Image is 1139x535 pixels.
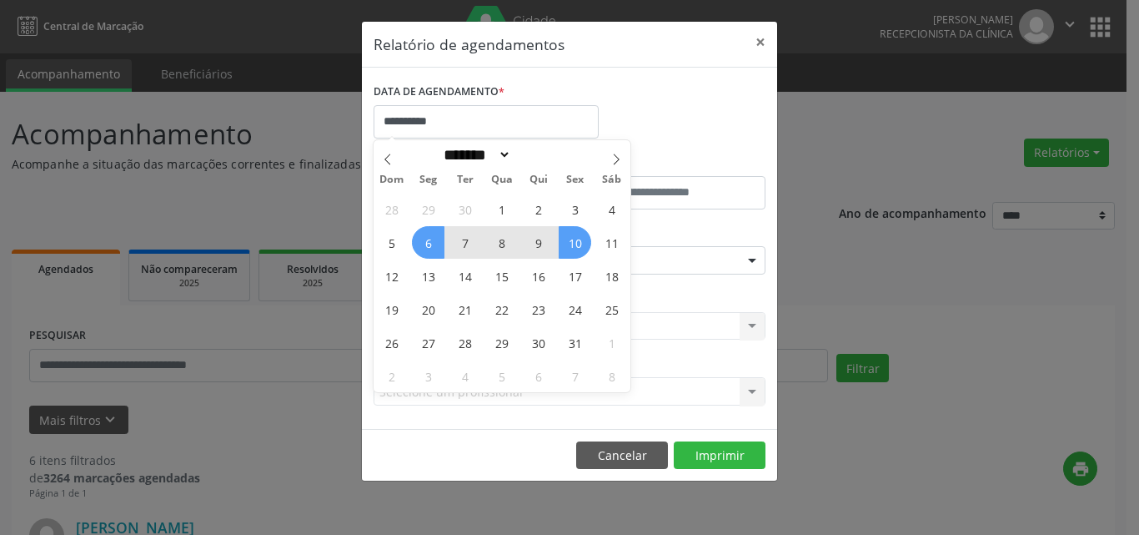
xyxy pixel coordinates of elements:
span: Seg [410,174,447,185]
button: Cancelar [576,442,668,470]
span: Outubro 29, 2025 [485,326,518,359]
span: Outubro 9, 2025 [522,226,554,259]
input: Year [511,146,566,164]
span: Setembro 30, 2025 [449,193,481,225]
span: Qui [520,174,557,185]
span: Outubro 6, 2025 [412,226,444,259]
span: Novembro 1, 2025 [595,326,628,359]
span: Outubro 11, 2025 [595,226,628,259]
span: Novembro 7, 2025 [559,360,591,392]
span: Sex [557,174,594,185]
span: Outubro 12, 2025 [375,260,408,292]
span: Outubro 21, 2025 [449,293,481,326]
span: Novembro 5, 2025 [485,360,518,392]
span: Outubro 30, 2025 [522,326,554,359]
span: Outubro 5, 2025 [375,226,408,259]
span: Outubro 22, 2025 [485,293,518,326]
span: Dom [374,174,410,185]
label: DATA DE AGENDAMENTO [374,79,504,105]
select: Month [438,146,511,164]
span: Outubro 10, 2025 [559,226,591,259]
span: Outubro 2, 2025 [522,193,554,225]
span: Outubro 15, 2025 [485,260,518,292]
span: Sáb [594,174,630,185]
span: Outubro 26, 2025 [375,326,408,359]
span: Outubro 4, 2025 [595,193,628,225]
span: Outubro 27, 2025 [412,326,444,359]
span: Outubro 3, 2025 [559,193,591,225]
span: Outubro 28, 2025 [449,326,481,359]
span: Novembro 8, 2025 [595,360,628,392]
h5: Relatório de agendamentos [374,33,564,55]
span: Novembro 4, 2025 [449,360,481,392]
span: Outubro 16, 2025 [522,260,554,292]
span: Novembro 6, 2025 [522,360,554,392]
label: ATÉ [574,150,765,176]
span: Novembro 2, 2025 [375,360,408,392]
span: Novembro 3, 2025 [412,360,444,392]
button: Imprimir [674,442,765,470]
span: Outubro 25, 2025 [595,293,628,326]
span: Outubro 14, 2025 [449,260,481,292]
span: Outubro 1, 2025 [485,193,518,225]
span: Outubro 7, 2025 [449,226,481,259]
span: Outubro 24, 2025 [559,293,591,326]
span: Outubro 18, 2025 [595,260,628,292]
span: Setembro 29, 2025 [412,193,444,225]
button: Close [744,22,777,63]
span: Outubro 13, 2025 [412,260,444,292]
span: Outubro 20, 2025 [412,293,444,326]
span: Outubro 23, 2025 [522,293,554,326]
span: Ter [447,174,484,185]
span: Setembro 28, 2025 [375,193,408,225]
span: Outubro 8, 2025 [485,226,518,259]
span: Outubro 17, 2025 [559,260,591,292]
span: Qua [484,174,520,185]
span: Outubro 19, 2025 [375,293,408,326]
span: Outubro 31, 2025 [559,326,591,359]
